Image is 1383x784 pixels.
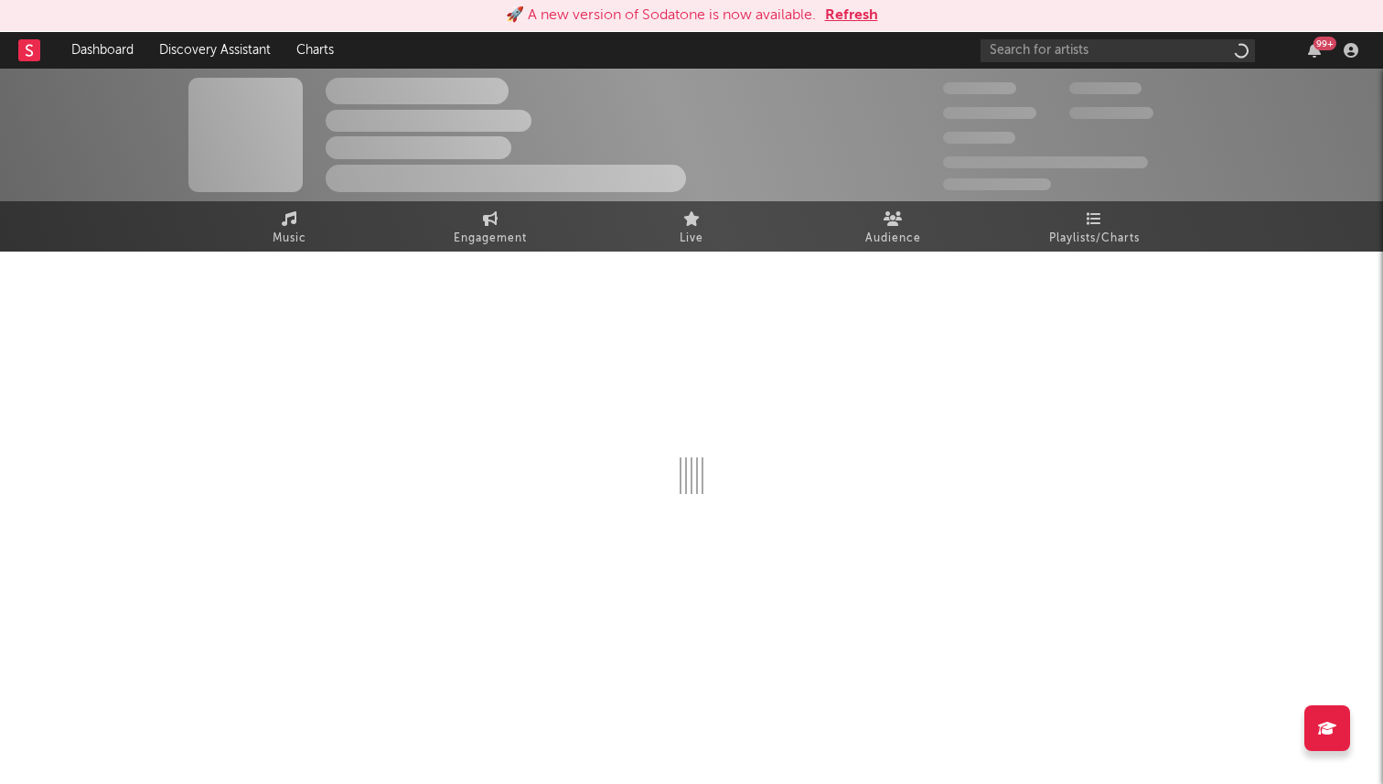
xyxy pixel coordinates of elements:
span: Music [273,228,306,250]
div: 🚀 A new version of Sodatone is now available. [506,5,816,27]
a: Playlists/Charts [993,201,1195,252]
a: Music [188,201,390,252]
span: Engagement [454,228,527,250]
span: Audience [865,228,921,250]
button: Refresh [825,5,878,27]
input: Search for artists [981,39,1255,62]
a: Audience [792,201,993,252]
span: Playlists/Charts [1049,228,1140,250]
a: Charts [284,32,347,69]
span: 1,000,000 [1069,107,1153,119]
span: 50,000,000 Monthly Listeners [943,156,1148,168]
div: 99 + [1313,37,1336,50]
a: Dashboard [59,32,146,69]
button: 99+ [1308,43,1321,58]
a: Discovery Assistant [146,32,284,69]
span: 100,000 [1069,82,1142,94]
span: 100,000 [943,132,1015,144]
span: Jump Score: 85.0 [943,178,1051,190]
span: 50,000,000 [943,107,1036,119]
span: 300,000 [943,82,1016,94]
span: Live [680,228,703,250]
a: Live [591,201,792,252]
a: Engagement [390,201,591,252]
